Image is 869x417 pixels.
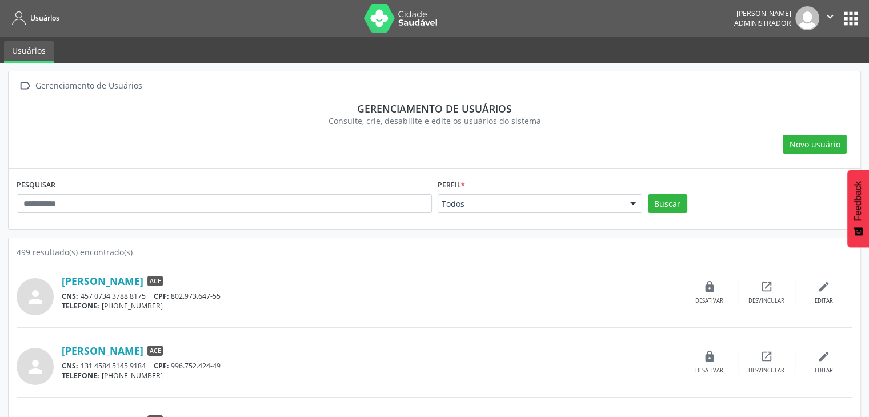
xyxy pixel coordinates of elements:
[25,102,844,115] div: Gerenciamento de usuários
[703,280,716,293] i: lock
[790,138,840,150] span: Novo usuário
[62,371,99,380] span: TELEFONE:
[815,367,833,375] div: Editar
[734,18,791,28] span: Administrador
[62,291,681,301] div: 457 0734 3788 8175 802.973.647-55
[819,6,841,30] button: 
[62,361,681,371] div: 131 4584 5145 9184 996.752.424-49
[62,344,143,357] a: [PERSON_NAME]
[695,297,723,305] div: Desativar
[815,297,833,305] div: Editar
[17,177,55,194] label: PESQUISAR
[795,6,819,30] img: img
[818,280,830,293] i: edit
[25,287,46,307] i: person
[62,361,78,371] span: CNS:
[695,367,723,375] div: Desativar
[748,367,784,375] div: Desvincular
[847,170,869,247] button: Feedback - Mostrar pesquisa
[17,78,33,94] i: 
[25,356,46,377] i: person
[703,350,716,363] i: lock
[62,301,99,311] span: TELEFONE:
[734,9,791,18] div: [PERSON_NAME]
[33,78,144,94] div: Gerenciamento de Usuários
[154,291,169,301] span: CPF:
[62,291,78,301] span: CNS:
[17,78,144,94] a:  Gerenciamento de Usuários
[62,371,681,380] div: [PHONE_NUMBER]
[62,275,143,287] a: [PERSON_NAME]
[760,280,773,293] i: open_in_new
[30,13,59,23] span: Usuários
[818,350,830,363] i: edit
[824,10,836,23] i: 
[17,246,852,258] div: 499 resultado(s) encontrado(s)
[147,276,163,286] span: ACE
[648,194,687,214] button: Buscar
[25,115,844,127] div: Consulte, crie, desabilite e edite os usuários do sistema
[4,41,54,63] a: Usuários
[760,350,773,363] i: open_in_new
[147,346,163,356] span: ACE
[438,177,465,194] label: Perfil
[748,297,784,305] div: Desvincular
[8,9,59,27] a: Usuários
[154,361,169,371] span: CPF:
[62,301,681,311] div: [PHONE_NUMBER]
[841,9,861,29] button: apps
[853,181,863,221] span: Feedback
[442,198,619,210] span: Todos
[783,135,847,154] button: Novo usuário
